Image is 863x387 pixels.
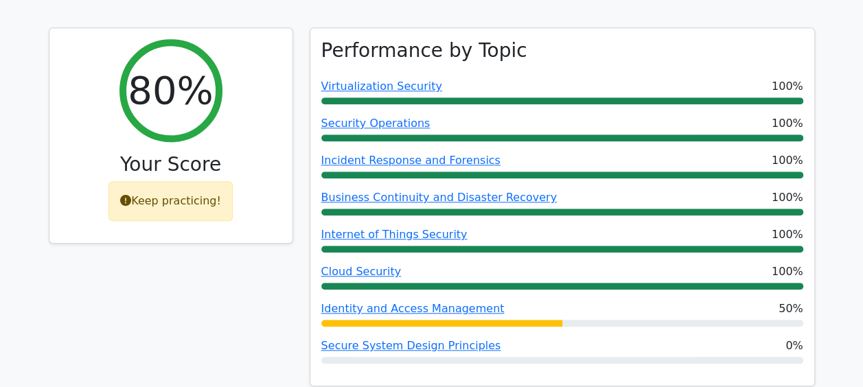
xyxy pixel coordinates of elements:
h2: 80% [128,67,213,113]
a: Cloud Security [321,265,402,278]
a: Internet of Things Security [321,228,468,241]
a: Business Continuity and Disaster Recovery [321,191,557,204]
span: 100% [772,152,803,169]
span: 100% [772,189,803,206]
span: 0% [785,338,803,354]
a: Security Operations [321,117,430,130]
span: 100% [772,78,803,95]
a: Virtualization Security [321,80,442,93]
span: 100% [772,226,803,243]
h3: Your Score [60,153,281,176]
span: 50% [779,301,803,317]
span: 100% [772,263,803,280]
a: Identity and Access Management [321,302,505,315]
div: Keep practicing! [108,181,233,221]
span: 100% [772,115,803,132]
h3: Performance by Topic [321,39,527,62]
a: Incident Response and Forensics [321,154,500,167]
a: Secure System Design Principles [321,339,501,352]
